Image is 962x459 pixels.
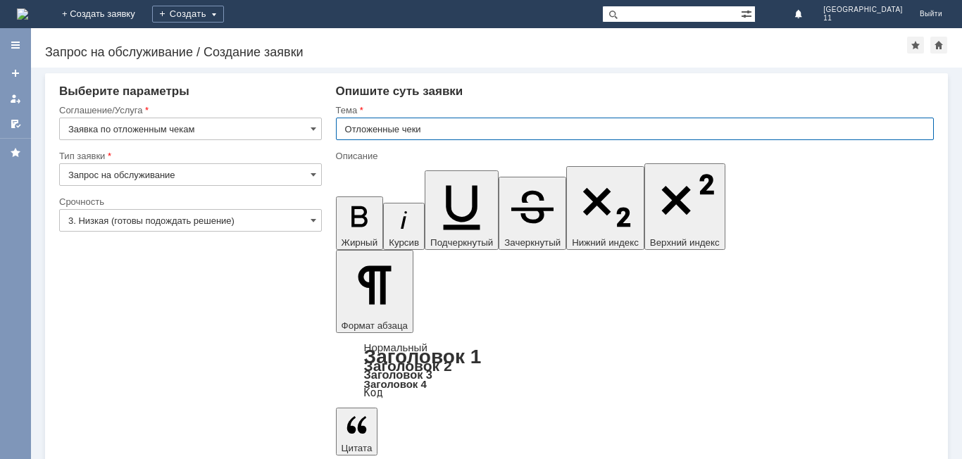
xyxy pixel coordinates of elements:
button: Верхний индекс [644,163,725,250]
a: Заголовок 2 [364,358,452,374]
a: Мои согласования [4,113,27,135]
div: Тема [336,106,931,115]
img: logo [17,8,28,20]
a: Заголовок 4 [364,378,427,390]
div: Описание [336,151,931,161]
span: Опишите суть заявки [336,84,463,98]
div: Тип заявки [59,151,319,161]
button: Зачеркнутый [499,177,566,250]
a: Нормальный [364,341,427,353]
button: Формат абзаца [336,250,413,333]
a: Перейти на домашнюю страницу [17,8,28,20]
span: Выберите параметры [59,84,189,98]
div: Соглашение/Услуга [59,106,319,115]
span: Цитата [342,443,373,453]
a: Заголовок 3 [364,368,432,381]
span: Формат абзаца [342,320,408,331]
span: Нижний индекс [572,237,639,248]
button: Жирный [336,196,384,250]
span: Верхний индекс [650,237,720,248]
a: Мои заявки [4,87,27,110]
button: Нижний индекс [566,166,644,250]
span: Расширенный поиск [741,6,755,20]
button: Курсив [383,203,425,250]
div: Запрос на обслуживание / Создание заявки [45,45,907,59]
span: [GEOGRAPHIC_DATA] [823,6,903,14]
span: Курсив [389,237,419,248]
div: Срочность [59,197,319,206]
span: Подчеркнутый [430,237,493,248]
a: Код [364,386,383,399]
div: Добавить в избранное [907,37,924,54]
span: Зачеркнутый [504,237,561,248]
span: Жирный [342,237,378,248]
button: Подчеркнутый [425,170,499,250]
a: Создать заявку [4,62,27,84]
div: Формат абзаца [336,343,934,398]
span: 11 [823,14,903,23]
div: Сделать домашней страницей [930,37,947,54]
div: Создать [152,6,224,23]
button: Цитата [336,408,378,455]
a: Заголовок 1 [364,346,482,367]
